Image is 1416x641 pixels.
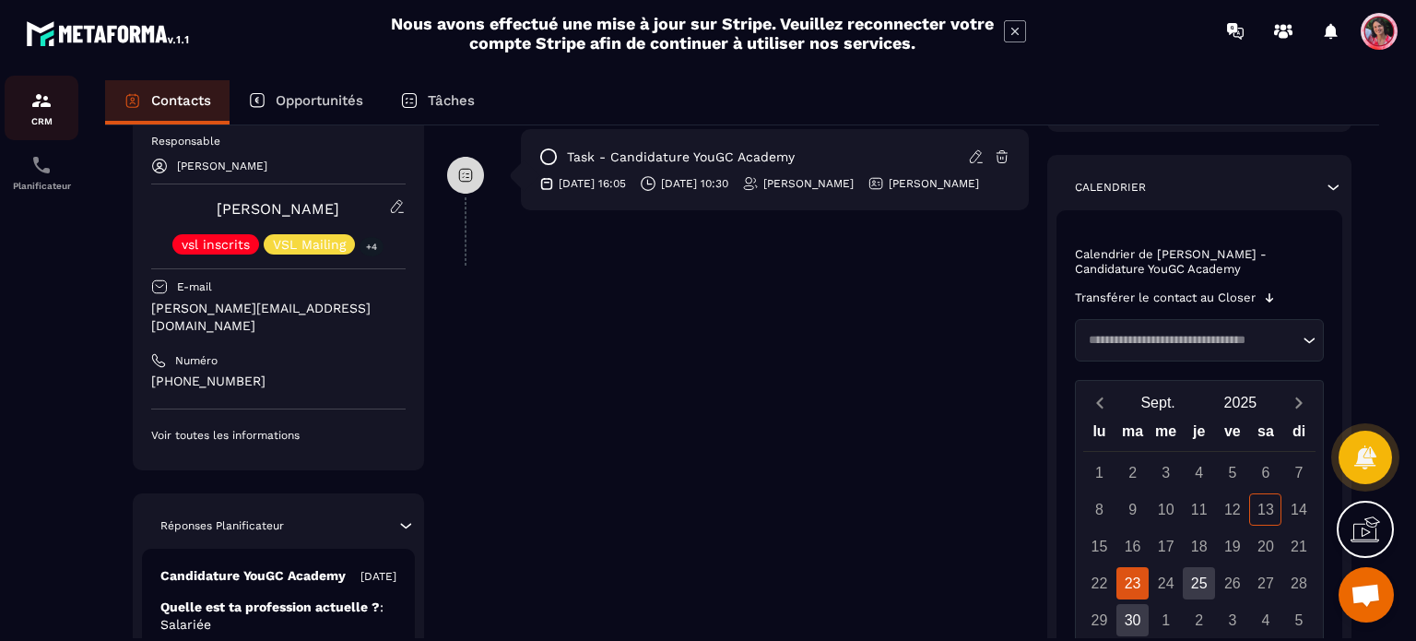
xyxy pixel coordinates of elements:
div: 16 [1116,530,1149,563]
div: je [1183,419,1216,451]
div: 14 [1282,493,1315,526]
div: 21 [1282,530,1315,563]
img: scheduler [30,154,53,176]
div: 11 [1183,493,1215,526]
a: schedulerschedulerPlanificateur [5,140,78,205]
div: 6 [1249,457,1281,489]
div: Search for option [1075,319,1325,362]
img: logo [26,17,192,50]
a: Tâches [382,80,493,125]
div: Ouvrir le chat [1339,567,1394,623]
a: [PERSON_NAME] [217,200,339,218]
div: 24 [1150,567,1182,599]
div: 22 [1083,567,1115,599]
p: vsl inscrits [182,238,250,251]
p: CRM [5,116,78,126]
p: Planificateur [5,181,78,191]
p: [PERSON_NAME] [763,176,854,191]
p: Transférer le contact au Closer [1075,291,1256,305]
div: Calendar wrapper [1083,419,1316,636]
div: 7 [1282,457,1315,489]
p: [PERSON_NAME] [177,160,267,172]
div: lu [1082,419,1115,451]
div: 5 [1282,604,1315,636]
div: di [1282,419,1316,451]
div: 17 [1150,530,1182,563]
div: 20 [1249,530,1281,563]
button: Open months overlay [1117,386,1199,419]
div: me [1150,419,1183,451]
p: VSL Mailing [273,238,346,251]
div: 13 [1249,493,1281,526]
div: Calendar days [1083,457,1316,636]
div: 1 [1083,457,1115,489]
p: [DATE] 10:30 [661,176,728,191]
a: Contacts [105,80,230,125]
input: Search for option [1082,331,1299,350]
p: [DATE] 16:05 [559,176,626,191]
p: Voir toutes les informations [151,428,406,443]
div: 26 [1216,567,1248,599]
div: 9 [1116,493,1149,526]
div: 12 [1216,493,1248,526]
a: Opportunités [230,80,382,125]
div: 19 [1216,530,1248,563]
div: 3 [1150,457,1182,489]
p: Opportunités [276,92,363,109]
div: 23 [1116,567,1149,599]
p: Responsable [151,134,406,148]
p: task - Candidature YouGC Academy [567,148,795,166]
div: 15 [1083,530,1115,563]
div: 27 [1249,567,1281,599]
div: 28 [1282,567,1315,599]
p: +4 [360,237,383,256]
div: sa [1249,419,1282,451]
div: 10 [1150,493,1182,526]
div: 3 [1216,604,1248,636]
h2: Nous avons effectué une mise à jour sur Stripe. Veuillez reconnecter votre compte Stripe afin de ... [390,14,995,53]
div: 8 [1083,493,1115,526]
div: 2 [1116,457,1149,489]
p: [PHONE_NUMBER] [151,373,406,390]
div: 5 [1216,457,1248,489]
p: [PERSON_NAME] [889,176,979,191]
div: 18 [1183,530,1215,563]
p: Tâches [428,92,475,109]
div: 4 [1249,604,1281,636]
p: E-mail [177,279,212,294]
div: 29 [1083,604,1115,636]
div: 1 [1150,604,1182,636]
button: Open years overlay [1199,386,1281,419]
p: Calendrier de [PERSON_NAME] - Candidature YouGC Academy [1075,247,1325,277]
p: [PERSON_NAME][EMAIL_ADDRESS][DOMAIN_NAME] [151,300,406,335]
p: Numéro [175,353,218,368]
button: Previous month [1083,390,1117,415]
div: 4 [1183,457,1215,489]
p: Quelle est ta profession actuelle ? [160,599,396,634]
p: Calendrier [1075,180,1146,195]
div: 25 [1183,567,1215,599]
p: Réponses Planificateur [160,518,284,533]
div: ma [1116,419,1150,451]
div: ve [1216,419,1249,451]
a: formationformationCRM [5,76,78,140]
p: Candidature YouGC Academy [160,567,346,585]
p: Contacts [151,92,211,109]
p: [DATE] [360,569,396,584]
img: formation [30,89,53,112]
div: 30 [1116,604,1149,636]
button: Next month [1281,390,1316,415]
div: 2 [1183,604,1215,636]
